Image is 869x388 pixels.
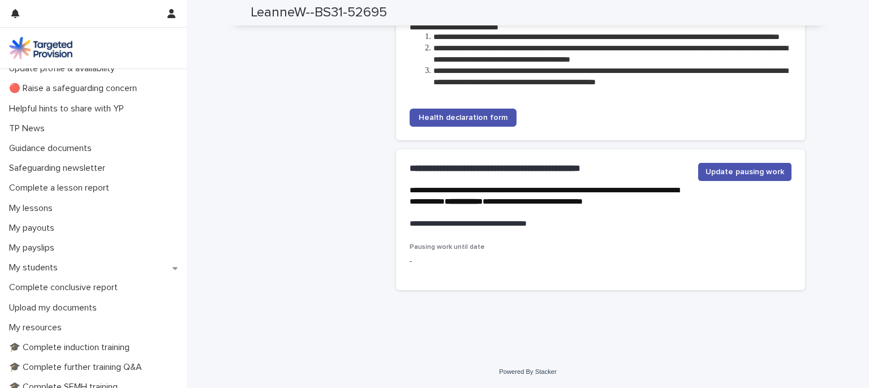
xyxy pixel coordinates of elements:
p: Upload my documents [5,303,106,313]
span: Update pausing work [705,166,784,178]
p: 🔴 Raise a safeguarding concern [5,83,146,94]
span: Pausing work until date [410,244,485,251]
p: 🎓 Complete further training Q&A [5,362,151,373]
p: TP News [5,123,54,134]
button: Update pausing work [698,163,791,181]
p: Complete conclusive report [5,282,127,293]
p: 🎓 Complete induction training [5,342,139,353]
p: - [410,256,528,268]
p: Update profile & availability [5,63,124,74]
img: M5nRWzHhSzIhMunXDL62 [9,37,72,59]
p: My payouts [5,223,63,234]
p: My lessons [5,203,62,214]
p: Guidance documents [5,143,101,154]
p: My students [5,262,67,273]
h2: LeanneW--BS31-52695 [251,5,387,21]
p: My resources [5,322,71,333]
p: My payslips [5,243,63,253]
p: Safeguarding newsletter [5,163,114,174]
a: Powered By Stacker [499,368,556,375]
p: Complete a lesson report [5,183,118,193]
span: Health declaration form [419,114,507,122]
p: Helpful hints to share with YP [5,104,133,114]
a: Health declaration form [410,109,517,127]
